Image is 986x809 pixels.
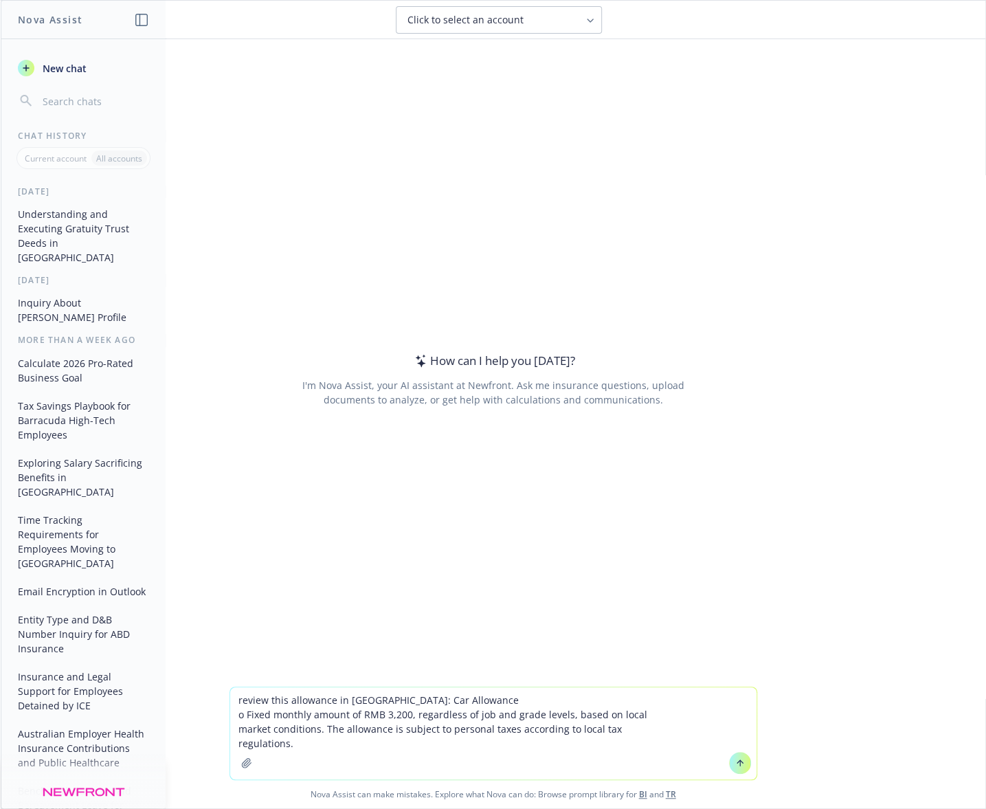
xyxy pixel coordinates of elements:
[96,153,142,164] p: All accounts
[12,452,155,503] button: Exploring Salary Sacrificing Benefits in [GEOGRAPHIC_DATA]
[396,6,602,34] button: Click to select an account
[12,580,155,603] button: Email Encryption in Outlook
[18,12,82,27] h1: Nova Assist
[300,378,686,407] div: I'm Nova Assist, your AI assistant at Newfront. Ask me insurance questions, upload documents to a...
[1,130,166,142] div: Chat History
[1,274,166,286] div: [DATE]
[12,509,155,575] button: Time Tracking Requirements for Employees Moving to [GEOGRAPHIC_DATA]
[407,13,524,27] span: Click to select an account
[12,395,155,446] button: Tax Savings Playbook for Barracuda High-Tech Employees
[40,91,149,111] input: Search chats
[411,352,575,370] div: How can I help you [DATE]?
[6,780,980,808] span: Nova Assist can make mistakes. Explore what Nova can do: Browse prompt library for and
[40,61,87,76] span: New chat
[1,334,166,346] div: More than a week ago
[12,203,155,269] button: Understanding and Executing Gratuity Trust Deeds in [GEOGRAPHIC_DATA]
[639,788,647,800] a: BI
[12,722,155,774] button: Australian Employer Health Insurance Contributions and Public Healthcare
[12,352,155,389] button: Calculate 2026 Pro-Rated Business Goal
[12,56,155,80] button: New chat
[666,788,676,800] a: TR
[12,608,155,660] button: Entity Type and D&B Number Inquiry for ABD Insurance
[25,153,87,164] p: Current account
[1,186,166,197] div: [DATE]
[230,687,757,779] textarea: review this allowance in [GEOGRAPHIC_DATA]: Car Allowance o Fixed monthly amount of RMB 3,200, re...
[12,665,155,717] button: Insurance and Legal Support for Employees Detained by ICE
[12,291,155,329] button: Inquiry About [PERSON_NAME] Profile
